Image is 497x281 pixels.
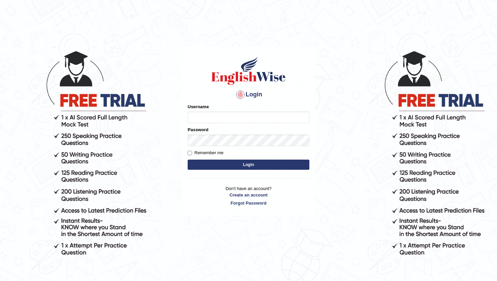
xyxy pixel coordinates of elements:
[188,160,309,170] button: Login
[188,126,208,133] label: Password
[188,149,223,156] label: Remember me
[188,185,309,206] p: Don't have an account?
[188,151,192,155] input: Remember me
[188,103,209,110] label: Username
[210,55,287,86] img: Logo of English Wise sign in for intelligent practice with AI
[188,89,309,100] h4: Login
[188,200,309,206] a: Forgot Password
[188,192,309,198] a: Create an account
